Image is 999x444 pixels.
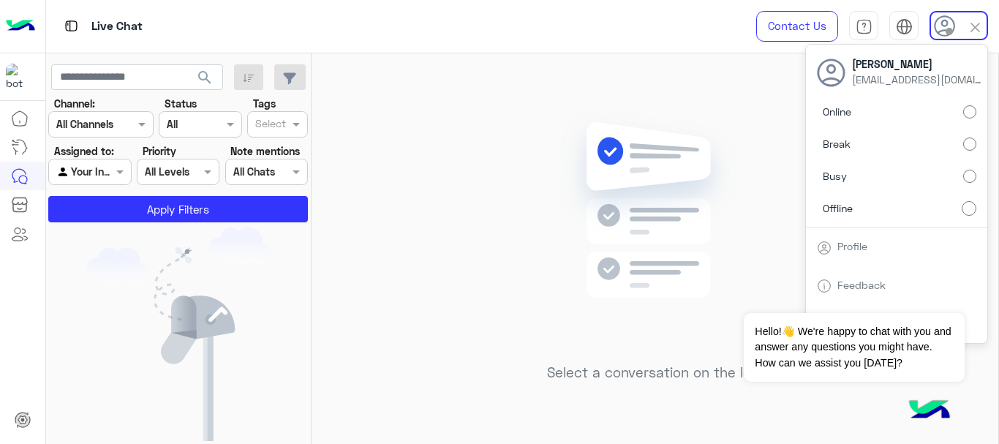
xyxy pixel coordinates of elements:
[253,96,276,111] label: Tags
[849,11,878,42] a: tab
[852,72,984,87] span: [EMAIL_ADDRESS][DOMAIN_NAME]
[837,279,886,291] a: Feedback
[823,136,851,151] span: Break
[86,227,271,441] img: empty users
[817,279,832,293] img: tab
[187,64,223,96] button: search
[904,385,955,437] img: hulul-logo.png
[165,96,197,111] label: Status
[62,17,80,35] img: tab
[817,241,832,255] img: tab
[856,18,872,35] img: tab
[823,104,851,119] span: Online
[54,143,114,159] label: Assigned to:
[963,105,976,118] input: Online
[823,168,847,184] span: Busy
[230,143,300,159] label: Note mentions
[962,201,976,216] input: Offline
[837,240,867,252] a: Profile
[6,64,32,90] img: 919860931428189
[967,19,984,36] img: close
[48,196,308,222] button: Apply Filters
[6,11,35,42] img: Logo
[963,138,976,151] input: Break
[756,11,838,42] a: Contact Us
[896,18,913,35] img: tab
[196,69,214,86] span: search
[547,364,763,381] h5: Select a conversation on the left
[823,200,853,216] span: Offline
[549,110,761,353] img: no messages
[143,143,176,159] label: Priority
[91,17,143,37] p: Live Chat
[54,96,95,111] label: Channel:
[852,56,984,72] span: [PERSON_NAME]
[744,313,964,382] span: Hello!👋 We're happy to chat with you and answer any questions you might have. How can we assist y...
[253,116,286,135] div: Select
[963,170,976,183] input: Busy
